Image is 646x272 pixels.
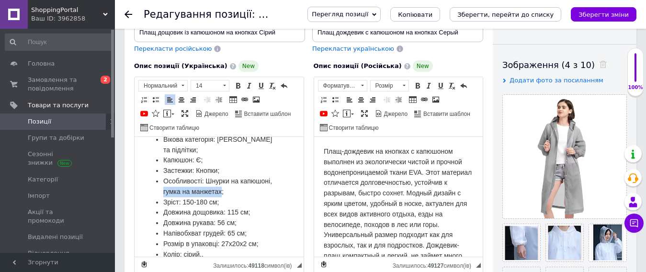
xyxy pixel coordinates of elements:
[413,108,472,119] a: Вставити шаблон
[29,92,112,100] span: Напівобхват грудей: 65 см;
[5,34,113,51] input: Пошук
[202,94,213,105] a: Зменшити відступ
[390,7,440,22] button: Копіювати
[256,80,266,91] a: Підкреслений (Ctrl+U)
[29,113,69,121] span: Колір: сірий..
[28,208,89,225] span: Акції та промокоди
[134,23,305,42] input: Наприклад, H&M жіноча сукня зелена 38 розмір вечірня максі з блискітками
[214,94,224,105] a: Збільшити відступ
[312,45,394,52] span: Перекласти українською
[450,7,561,22] button: Зберегти, перейти до списку
[139,108,149,119] a: Додати відео з YouTube
[419,94,430,105] a: Вставити/Редагувати посилання (Ctrl+L)
[28,249,89,266] span: Відновлення позицій
[162,108,176,119] a: Вставити повідомлення
[125,11,132,18] div: Повернутися назад
[502,59,627,71] div: Зображення (4 з 10)
[134,62,227,69] span: Опис позиції (Українська)
[188,94,198,105] a: По правому краю
[29,103,124,111] span: Розмір в упаковці: 27х20х2 см;
[150,94,161,105] a: Вставити/видалити маркований список
[150,108,161,119] a: Вставити іконку
[239,94,250,105] a: Вставити/Редагувати посилання (Ctrl+L)
[318,259,329,270] a: Зробити резервну копію зараз
[191,80,220,91] span: 14
[28,59,55,68] span: Головна
[367,94,378,105] a: По правому краю
[571,7,636,22] button: Зберегти зміни
[194,108,230,119] a: Джерело
[29,61,84,69] span: Зріст: 150-180 см;
[578,11,629,18] i: Зберегти зміни
[297,263,302,268] span: Потягніть для зміни розмірів
[431,94,441,105] a: Зображення
[318,80,367,91] a: Форматування
[318,80,358,91] span: Форматування
[28,150,89,167] span: Сезонні знижки
[29,82,102,90] span: Довжина рукава: 56 см;
[28,76,89,93] span: Замовлення та повідомлення
[28,192,50,200] span: Імпорт
[135,137,304,257] iframe: Редактор, 585306A5-39A7-49D5-83BD-5CD95AC6D543
[510,77,603,84] span: Додати фото за посиланням
[398,11,432,18] span: Копіювати
[318,108,329,119] a: Додати відео з YouTube
[243,110,291,118] span: Вставити шаблон
[428,262,443,269] span: 49127
[413,60,433,72] span: New
[330,94,340,105] a: Вставити/видалити маркований список
[374,108,409,119] a: Джерело
[458,80,469,91] a: Повернути (Ctrl+Z)
[424,80,434,91] a: Курсив (Ctrl+I)
[101,76,110,84] span: 2
[267,80,278,91] a: Видалити форматування
[356,94,366,105] a: По центру
[330,108,340,119] a: Вставити іконку
[318,94,329,105] a: Вставити/видалити нумерований список
[359,108,370,119] a: Максимізувати
[628,84,643,91] div: 100%
[139,94,149,105] a: Вставити/видалити нумерований список
[371,80,399,91] span: Розмір
[31,14,115,23] div: Ваш ID: 3962858
[408,94,418,105] a: Таблиця
[447,80,457,91] a: Видалити форматування
[279,80,289,91] a: Повернути (Ctrl+Z)
[139,259,149,270] a: Зробити резервну копію зараз
[435,80,446,91] a: Підкреслений (Ctrl+U)
[29,30,85,37] span: Застежки: Кнопки;
[28,175,58,184] span: Категорії
[624,214,644,233] button: Чат з покупцем
[28,233,83,241] span: Видалені позиції
[383,110,408,118] span: Джерело
[344,94,355,105] a: По лівому краю
[328,124,379,132] span: Створити таблицю
[476,263,481,268] span: Потягніть для зміни розмірів
[314,62,402,69] span: Опис позиції (Російська)
[457,11,554,18] i: Зберегти, перейти до списку
[139,80,178,91] span: Нормальний
[29,40,137,58] span: Особливості: Шнурки на капюшоні, гумка на манжетах;
[412,80,423,91] a: Жирний (Ctrl+B)
[318,122,380,133] a: Створити таблицю
[312,11,368,18] span: Перегляд позиції
[238,60,259,72] span: New
[393,94,404,105] a: Збільшити відступ
[244,80,255,91] a: Курсив (Ctrl+I)
[233,80,243,91] a: Жирний (Ctrl+B)
[203,110,228,118] span: Джерело
[28,101,89,110] span: Товари та послуги
[248,262,264,269] span: 49118
[627,48,644,96] div: 100% Якість заповнення
[176,94,187,105] a: По центру
[139,122,201,133] a: Створити таблицю
[28,134,84,142] span: Групи та добірки
[31,6,103,14] span: ShoppingPortal
[251,94,261,105] a: Зображення
[191,80,229,91] a: 14
[341,108,355,119] a: Вставити повідомлення
[165,94,175,105] a: По лівому краю
[134,45,212,52] span: Перекласти російською
[312,23,483,42] input: Наприклад, H&M жіноча сукня зелена 38 розмір вечірня максі з блискітками
[228,94,238,105] a: Таблиця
